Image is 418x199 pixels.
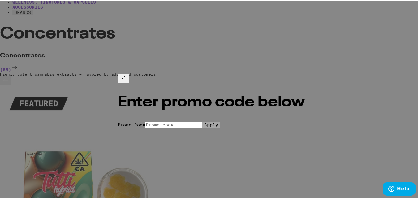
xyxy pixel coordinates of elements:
[145,121,202,126] input: Promo code
[118,94,305,109] h2: Enter promo code below
[202,121,220,126] button: Apply
[204,121,218,126] span: Apply
[118,121,145,126] label: Promo Code
[383,180,416,196] iframe: Opens a widget where you can find more information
